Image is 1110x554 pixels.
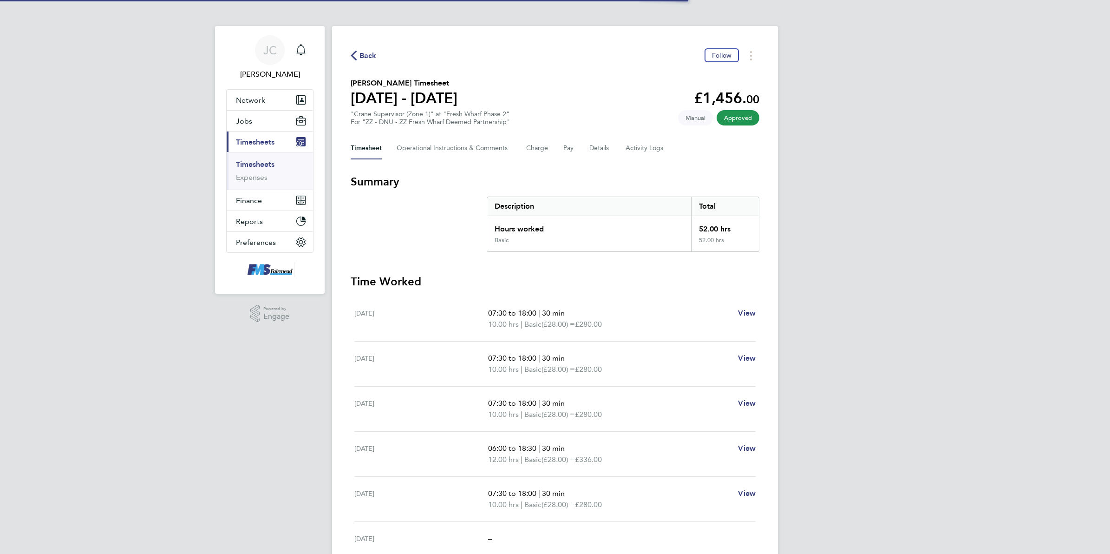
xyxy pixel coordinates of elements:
span: 07:30 to 18:00 [488,399,536,408]
span: | [521,320,522,329]
span: | [538,309,540,317]
span: 10.00 hrs [488,500,519,509]
button: Activity Logs [626,137,665,159]
a: View [738,443,756,454]
span: 30 min [542,489,565,498]
button: Back [351,50,377,61]
span: 10.00 hrs [488,320,519,329]
span: | [521,500,522,509]
div: 52.00 hrs [691,216,759,237]
a: Timesheets [236,160,274,169]
button: Timesheet [351,137,382,159]
span: View [738,354,756,363]
span: 06:00 to 18:30 [488,444,536,453]
span: Follow [712,51,731,59]
div: 52.00 hrs [691,237,759,251]
img: f-mead-logo-retina.png [245,262,294,277]
span: View [738,309,756,317]
span: Basic [524,364,542,375]
span: (£28.00) = [542,320,575,329]
button: Charge [526,137,548,159]
span: 12.00 hrs [488,455,519,464]
span: Basic [524,409,542,420]
a: Powered byEngage [250,305,290,323]
h3: Summary [351,174,759,189]
div: Basic [495,237,509,244]
span: (£28.00) = [542,500,575,509]
button: Network [227,90,313,110]
div: Summary [487,197,759,252]
span: Back [359,50,377,61]
span: 30 min [542,399,565,408]
span: Timesheets [236,138,274,146]
span: JC [263,44,277,56]
button: Pay [563,137,575,159]
span: 07:30 to 18:00 [488,309,536,317]
span: £280.00 [575,410,602,419]
a: View [738,353,756,364]
span: (£28.00) = [542,455,575,464]
button: Details [589,137,611,159]
span: View [738,489,756,498]
button: Follow [705,48,739,62]
button: Preferences [227,232,313,252]
span: (£28.00) = [542,410,575,419]
h1: [DATE] - [DATE] [351,89,457,107]
span: 07:30 to 18:00 [488,489,536,498]
nav: Main navigation [215,26,325,294]
div: [DATE] [354,488,488,510]
span: 00 [746,92,759,106]
div: [DATE] [354,353,488,375]
button: Timesheets Menu [743,48,759,63]
div: Timesheets [227,152,313,190]
span: Basic [524,454,542,465]
button: Reports [227,211,313,231]
button: Operational Instructions & Comments [397,137,511,159]
span: £280.00 [575,320,602,329]
div: [DATE] [354,308,488,330]
button: Finance [227,190,313,211]
span: View [738,399,756,408]
div: Hours worked [487,216,691,237]
span: 10.00 hrs [488,365,519,374]
span: Jobs [236,117,252,125]
span: Basic [524,319,542,330]
span: | [538,399,540,408]
div: "Crane Supervisor (Zone 1)" at "Fresh Wharf Phase 2" [351,110,510,126]
span: Finance [236,196,262,205]
div: [DATE] [354,398,488,420]
span: | [521,455,522,464]
span: (£28.00) = [542,365,575,374]
span: 30 min [542,309,565,317]
span: – [488,534,492,543]
span: £280.00 [575,365,602,374]
button: Jobs [227,111,313,131]
app-decimal: £1,456. [694,89,759,107]
span: This timesheet has been approved. [717,110,759,125]
a: View [738,488,756,499]
span: | [538,444,540,453]
span: Preferences [236,238,276,247]
span: £280.00 [575,500,602,509]
span: Joanne Conway [226,69,313,80]
span: Network [236,96,265,105]
div: [DATE] [354,443,488,465]
a: Expenses [236,173,268,182]
span: View [738,444,756,453]
span: Powered by [263,305,289,313]
h2: [PERSON_NAME] Timesheet [351,78,457,89]
span: 30 min [542,354,565,363]
a: JC[PERSON_NAME] [226,35,313,80]
span: | [538,489,540,498]
span: This timesheet was manually created. [678,110,713,125]
span: 07:30 to 18:00 [488,354,536,363]
span: 10.00 hrs [488,410,519,419]
span: Reports [236,217,263,226]
span: £336.00 [575,455,602,464]
span: Engage [263,313,289,321]
span: | [538,354,540,363]
a: View [738,308,756,319]
a: View [738,398,756,409]
div: [DATE] [354,533,488,544]
a: Go to home page [226,262,313,277]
